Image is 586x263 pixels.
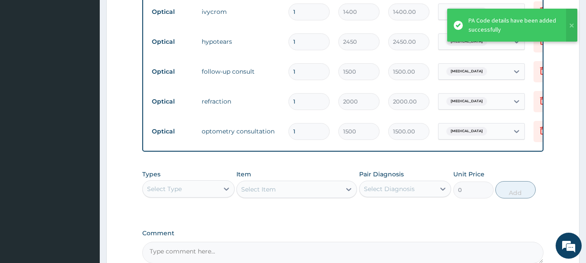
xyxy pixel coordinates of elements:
td: follow-up consult [197,63,284,80]
td: hypotears [197,33,284,50]
div: Chat with us now [45,49,146,60]
div: Select Type [147,185,182,193]
label: Unit Price [453,170,485,179]
label: Item [236,170,251,179]
span: [MEDICAL_DATA] [446,97,487,106]
label: Comment [142,230,544,237]
span: [MEDICAL_DATA] [446,127,487,136]
td: refraction [197,93,284,110]
td: optometry consultation [197,123,284,140]
span: [MEDICAL_DATA] [446,37,487,46]
span: [MEDICAL_DATA] [446,67,487,76]
td: Optical [147,123,197,140]
span: [MEDICAL_DATA] [446,7,487,16]
span: We're online! [50,77,120,165]
div: Minimize live chat window [142,4,163,25]
img: d_794563401_company_1708531726252_794563401 [16,43,35,65]
button: Add [495,181,536,198]
label: Types [142,171,160,178]
div: Select Diagnosis [364,185,415,193]
td: Optical [147,94,197,110]
textarea: Type your message and hit 'Enter' [4,173,165,203]
td: ivycrom [197,3,284,20]
td: Optical [147,4,197,20]
label: Pair Diagnosis [359,170,404,179]
td: Optical [147,34,197,50]
div: PA Code details have been added successfully [468,16,558,34]
td: Optical [147,64,197,80]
